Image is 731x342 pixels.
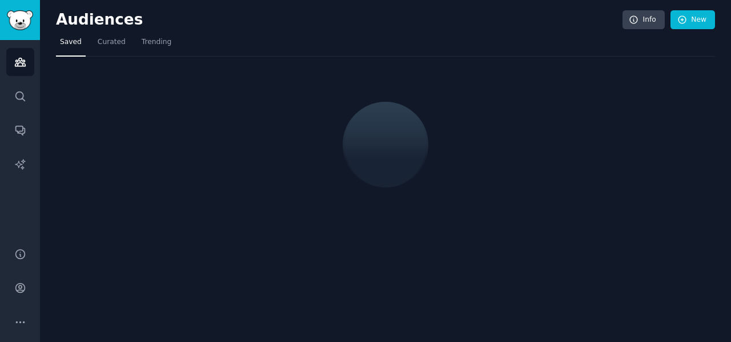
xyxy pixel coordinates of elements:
a: Trending [138,33,175,57]
a: New [670,10,715,30]
span: Trending [142,37,171,47]
img: GummySearch logo [7,10,33,30]
span: Saved [60,37,82,47]
h2: Audiences [56,11,622,29]
a: Saved [56,33,86,57]
a: Curated [94,33,130,57]
a: Info [622,10,665,30]
span: Curated [98,37,126,47]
